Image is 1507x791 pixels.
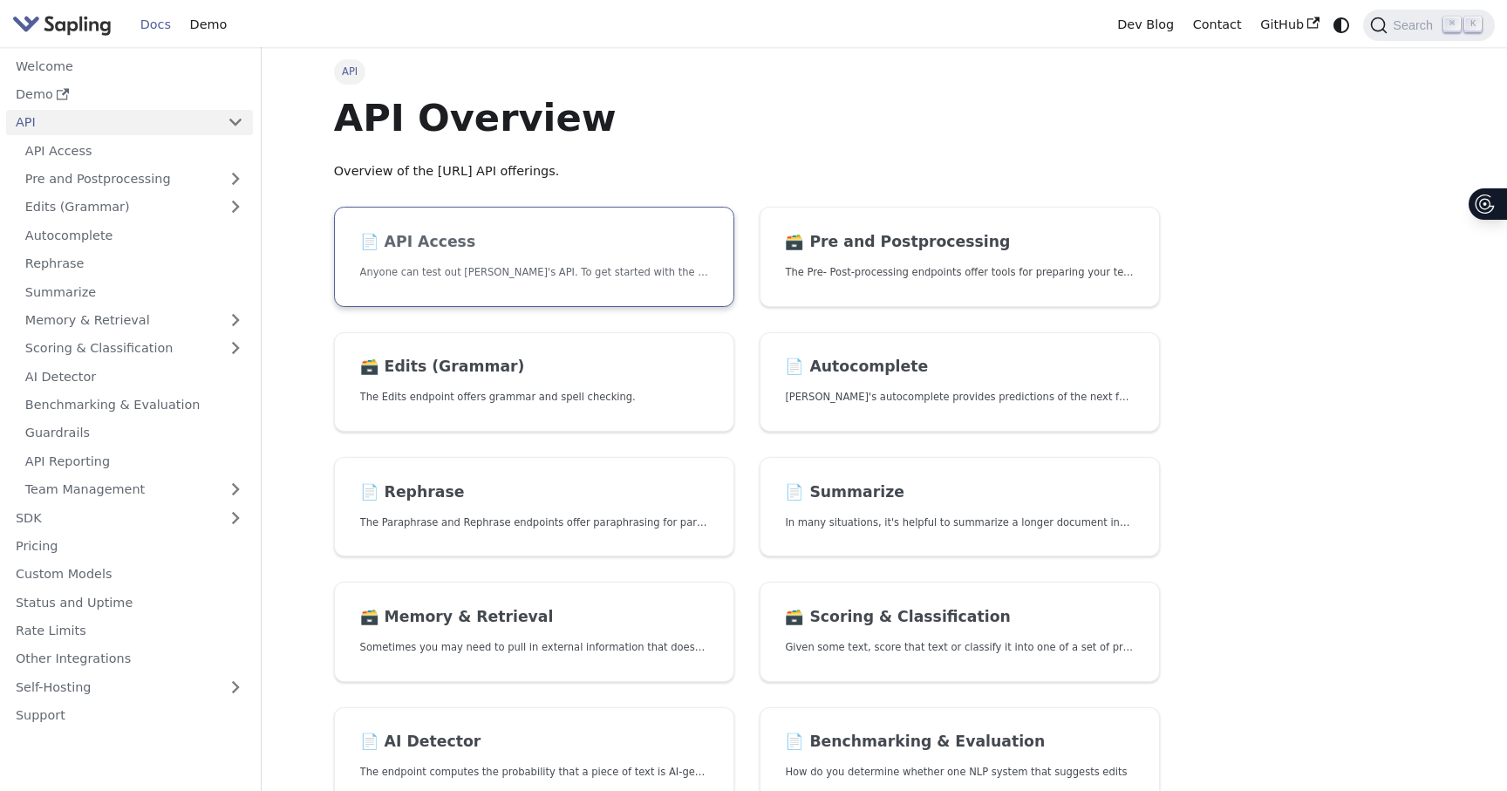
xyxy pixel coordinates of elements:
[334,94,1160,141] h1: API Overview
[360,639,708,656] p: Sometimes you may need to pull in external information that doesn't fit in the context size of an...
[760,457,1160,557] a: 📄️ SummarizeIn many situations, it's helpful to summarize a longer document into a shorter, more ...
[785,358,1133,377] h2: Autocomplete
[1108,11,1183,38] a: Dev Blog
[181,11,236,38] a: Demo
[6,534,253,559] a: Pricing
[334,59,366,84] span: API
[1443,17,1461,32] kbd: ⌘
[16,251,253,276] a: Rephrase
[218,110,253,135] button: Collapse sidebar category 'API'
[16,448,253,474] a: API Reporting
[360,733,708,752] h2: AI Detector
[6,562,253,587] a: Custom Models
[16,138,253,163] a: API Access
[6,646,253,672] a: Other Integrations
[6,674,253,699] a: Self-Hosting
[1329,12,1354,38] button: Switch between dark and light mode (currently system mode)
[1363,10,1494,41] button: Search (Command+K)
[6,590,253,615] a: Status and Uptime
[6,618,253,644] a: Rate Limits
[785,608,1133,627] h2: Scoring & Classification
[16,279,253,304] a: Summarize
[16,194,253,220] a: Edits (Grammar)
[334,207,734,307] a: 📄️ API AccessAnyone can test out [PERSON_NAME]'s API. To get started with the API, simply:
[360,764,708,781] p: The endpoint computes the probability that a piece of text is AI-generated,
[360,608,708,627] h2: Memory & Retrieval
[6,82,253,107] a: Demo
[16,308,253,333] a: Memory & Retrieval
[218,505,253,530] button: Expand sidebar category 'SDK'
[6,110,218,135] a: API
[6,703,253,728] a: Support
[16,477,253,502] a: Team Management
[360,515,708,531] p: The Paraphrase and Rephrase endpoints offer paraphrasing for particular styles.
[1251,11,1328,38] a: GitHub
[334,332,734,433] a: 🗃️ Edits (Grammar)The Edits endpoint offers grammar and spell checking.
[16,336,253,361] a: Scoring & Classification
[785,483,1133,502] h2: Summarize
[760,582,1160,682] a: 🗃️ Scoring & ClassificationGiven some text, score that text or classify it into one of a set of p...
[360,389,708,406] p: The Edits endpoint offers grammar and spell checking.
[12,12,118,38] a: Sapling.ai
[1183,11,1251,38] a: Contact
[785,764,1133,781] p: How do you determine whether one NLP system that suggests edits
[334,161,1160,182] p: Overview of the [URL] API offerings.
[360,264,708,281] p: Anyone can test out Sapling's API. To get started with the API, simply:
[16,364,253,389] a: AI Detector
[6,53,253,78] a: Welcome
[760,207,1160,307] a: 🗃️ Pre and PostprocessingThe Pre- Post-processing endpoints offer tools for preparing your text d...
[360,358,708,377] h2: Edits (Grammar)
[360,483,708,502] h2: Rephrase
[785,733,1133,752] h2: Benchmarking & Evaluation
[16,420,253,446] a: Guardrails
[785,515,1133,531] p: In many situations, it's helpful to summarize a longer document into a shorter, more easily diges...
[1464,17,1482,32] kbd: K
[16,222,253,248] a: Autocomplete
[16,392,253,418] a: Benchmarking & Evaluation
[785,264,1133,281] p: The Pre- Post-processing endpoints offer tools for preparing your text data for ingestation as we...
[6,505,218,530] a: SDK
[360,233,708,252] h2: API Access
[334,457,734,557] a: 📄️ RephraseThe Paraphrase and Rephrase endpoints offer paraphrasing for particular styles.
[785,233,1133,252] h2: Pre and Postprocessing
[131,11,181,38] a: Docs
[785,389,1133,406] p: Sapling's autocomplete provides predictions of the next few characters or words
[760,332,1160,433] a: 📄️ Autocomplete[PERSON_NAME]'s autocomplete provides predictions of the next few characters or words
[785,639,1133,656] p: Given some text, score that text or classify it into one of a set of pre-specified categories.
[16,167,253,192] a: Pre and Postprocessing
[1388,18,1443,32] span: Search
[334,582,734,682] a: 🗃️ Memory & RetrievalSometimes you may need to pull in external information that doesn't fit in t...
[12,12,112,38] img: Sapling.ai
[334,59,1160,84] nav: Breadcrumbs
